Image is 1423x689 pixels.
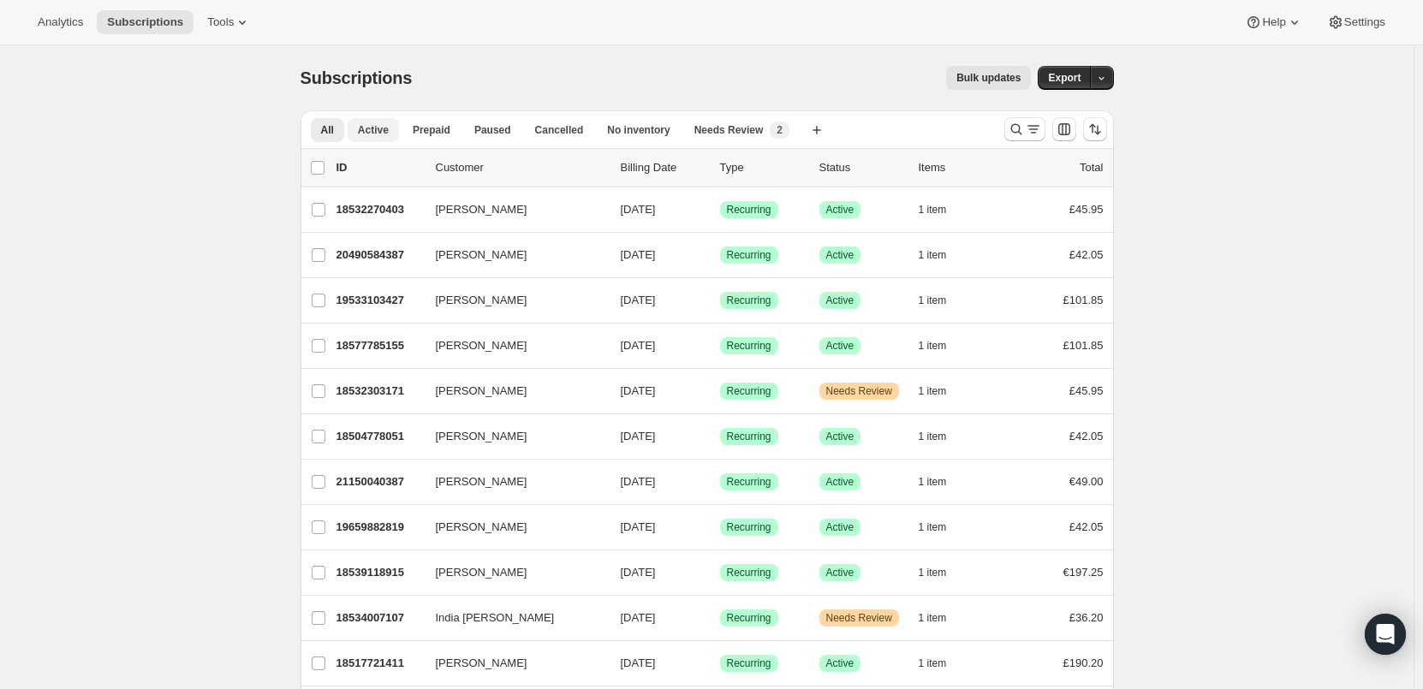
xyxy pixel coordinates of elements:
span: [DATE] [621,430,656,443]
span: Recurring [727,384,771,398]
span: Tools [207,15,234,29]
span: £42.05 [1069,520,1104,533]
p: Total [1080,159,1103,176]
p: 18532270403 [336,201,422,218]
span: [PERSON_NAME] [436,519,527,536]
span: Prepaid [413,123,450,137]
span: [DATE] [621,520,656,533]
span: £190.20 [1063,656,1104,669]
div: Open Intercom Messenger [1365,614,1406,655]
span: £42.05 [1069,430,1104,443]
span: Recurring [727,611,771,625]
span: 1 item [919,430,947,443]
span: [DATE] [621,384,656,397]
button: Customize table column order and visibility [1052,117,1076,141]
p: Customer [436,159,607,176]
p: 18504778051 [336,428,422,445]
span: Active [358,123,389,137]
span: Paused [474,123,511,137]
button: Sort the results [1083,117,1107,141]
button: [PERSON_NAME] [426,468,597,496]
button: Bulk updates [946,66,1031,90]
span: Active [826,656,854,670]
span: [DATE] [621,611,656,624]
span: [DATE] [621,294,656,306]
span: [DATE] [621,248,656,261]
button: Tools [197,10,261,34]
span: £45.95 [1069,384,1104,397]
span: 1 item [919,248,947,262]
p: 19659882819 [336,519,422,536]
span: Needs Review [826,384,892,398]
button: [PERSON_NAME] [426,332,597,359]
span: Active [826,520,854,534]
button: 1 item [919,470,966,494]
span: [PERSON_NAME] [436,201,527,218]
button: Analytics [27,10,93,34]
button: 1 item [919,379,966,403]
span: Cancelled [535,123,584,137]
span: £45.95 [1069,203,1104,216]
span: 1 item [919,339,947,353]
span: Recurring [727,656,771,670]
span: Recurring [727,520,771,534]
div: Items [919,159,1004,176]
span: India [PERSON_NAME] [436,609,555,627]
button: 1 item [919,561,966,585]
div: 19533103427[PERSON_NAME][DATE]SuccessRecurringSuccessActive1 item£101.85 [336,288,1104,312]
span: Active [826,430,854,443]
button: 1 item [919,288,966,312]
p: 18534007107 [336,609,422,627]
p: 18532303171 [336,383,422,400]
button: [PERSON_NAME] [426,650,597,677]
p: 21150040387 [336,473,422,490]
span: All [321,123,334,137]
span: Subscriptions [301,68,413,87]
button: 1 item [919,651,966,675]
span: Subscriptions [107,15,183,29]
div: 21150040387[PERSON_NAME][DATE]SuccessRecurringSuccessActive1 item€49.00 [336,470,1104,494]
span: Active [826,475,854,489]
span: Recurring [727,566,771,579]
span: 1 item [919,294,947,307]
span: 1 item [919,384,947,398]
span: €197.25 [1063,566,1104,579]
span: [PERSON_NAME] [436,564,527,581]
button: India [PERSON_NAME] [426,604,597,632]
span: Export [1048,71,1081,85]
span: Active [826,339,854,353]
span: [PERSON_NAME] [436,246,527,264]
span: Help [1262,15,1285,29]
button: 1 item [919,425,966,448]
button: [PERSON_NAME] [426,377,597,405]
div: 19659882819[PERSON_NAME][DATE]SuccessRecurringSuccessActive1 item£42.05 [336,515,1104,539]
button: [PERSON_NAME] [426,287,597,314]
span: [DATE] [621,566,656,579]
button: Create new view [803,118,831,142]
button: [PERSON_NAME] [426,559,597,586]
p: 18539118915 [336,564,422,581]
span: 1 item [919,203,947,217]
button: [PERSON_NAME] [426,241,597,269]
div: 18504778051[PERSON_NAME][DATE]SuccessRecurringSuccessActive1 item£42.05 [336,425,1104,448]
button: [PERSON_NAME] [426,423,597,450]
span: [DATE] [621,475,656,488]
span: Active [826,294,854,307]
div: Type [720,159,806,176]
span: [PERSON_NAME] [436,655,527,672]
span: 1 item [919,520,947,534]
p: 19533103427 [336,292,422,309]
span: 1 item [919,566,947,579]
span: [DATE] [621,203,656,216]
div: 20490584387[PERSON_NAME][DATE]SuccessRecurringSuccessActive1 item£42.05 [336,243,1104,267]
span: Active [826,248,854,262]
button: Export [1038,66,1091,90]
p: Status [819,159,905,176]
span: Bulk updates [956,71,1021,85]
p: 18577785155 [336,337,422,354]
button: 1 item [919,198,966,222]
button: 1 item [919,606,966,630]
div: 18577785155[PERSON_NAME][DATE]SuccessRecurringSuccessActive1 item£101.85 [336,334,1104,358]
span: Recurring [727,430,771,443]
div: 18539118915[PERSON_NAME][DATE]SuccessRecurringSuccessActive1 item€197.25 [336,561,1104,585]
